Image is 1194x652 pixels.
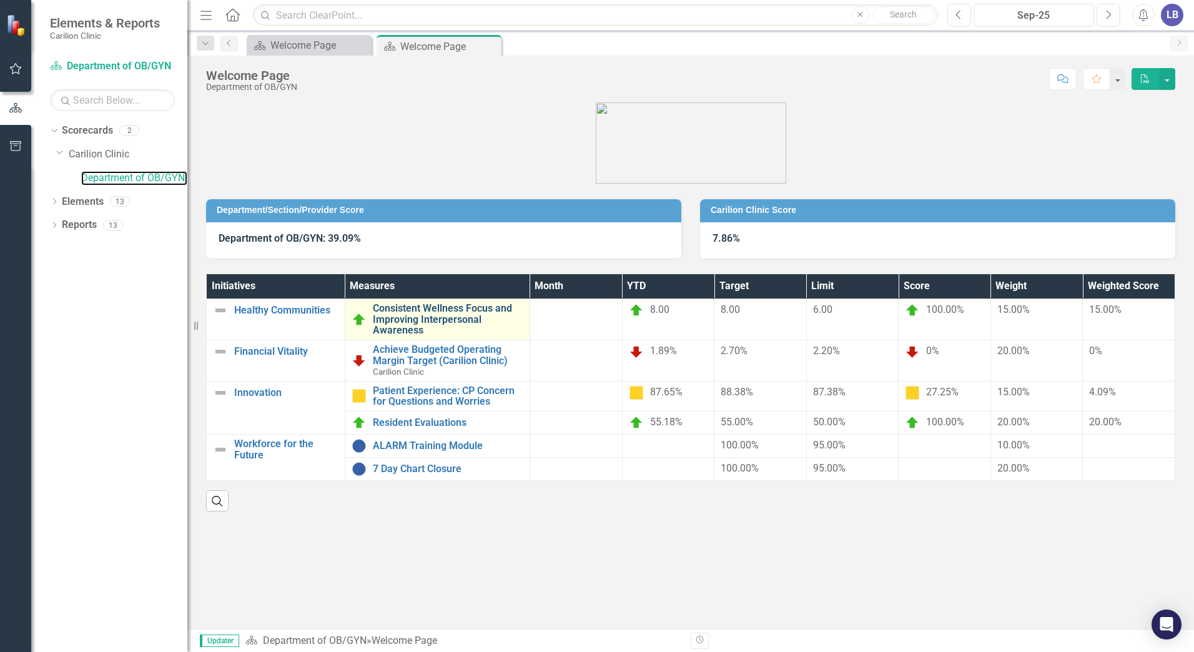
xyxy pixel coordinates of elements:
span: 95.00% [813,439,846,451]
a: 7 Day Chart Closure [373,463,523,475]
div: Welcome Page [400,39,498,54]
img: Caution [352,388,367,403]
img: Not Defined [213,442,228,457]
div: » [245,634,681,648]
span: 20.00% [997,462,1030,474]
td: Double-Click to Edit Right Click for Context Menu [207,434,345,480]
img: Caution [629,385,644,400]
a: Department of OB/GYN [81,171,187,185]
span: 2.70% [721,345,747,357]
span: 50.00% [813,416,846,428]
div: Open Intercom Messenger [1152,610,1182,640]
a: Carilion Clinic [69,147,187,162]
span: 2.20% [813,345,840,357]
div: Department of OB/GYN [206,82,297,92]
small: Carilion Clinic [50,31,160,41]
a: Department of OB/GYN [263,635,367,646]
a: Workforce for the Future [234,438,338,460]
span: 20.00% [997,416,1030,428]
img: No Information [352,438,367,453]
td: Double-Click to Edit Right Click for Context Menu [345,340,530,382]
span: 95.00% [813,462,846,474]
span: 0% [926,345,939,357]
span: 100.00% [721,462,759,474]
a: Resident Evaluations [373,417,523,428]
div: Welcome Page [372,635,437,646]
img: Caution [905,385,920,400]
img: On Target [905,415,920,430]
span: 100.00% [926,304,964,315]
a: ALARM Training Module [373,440,523,452]
a: Elements [62,195,104,209]
img: Not Defined [213,344,228,359]
img: Not Defined [213,385,228,400]
a: Department of OB/GYN [50,59,175,74]
span: Carilion Clinic [373,367,424,377]
span: 15.00% [1089,304,1122,315]
img: Below Plan [629,344,644,359]
span: 15.00% [997,386,1030,398]
div: Welcome Page [206,69,297,82]
img: Below Plan [352,353,367,368]
td: Double-Click to Edit Right Click for Context Menu [345,381,530,411]
span: 27.25% [926,386,959,398]
span: 0% [1089,345,1102,357]
span: 87.38% [813,386,846,398]
div: 13 [103,220,123,230]
span: 100.00% [926,416,964,428]
span: 1.89% [650,345,677,357]
span: 6.00 [813,304,832,315]
span: 8.00 [721,304,740,315]
a: Innovation [234,387,338,398]
div: 13 [110,196,130,207]
a: Reports [62,218,97,232]
img: On Target [629,303,644,318]
td: Double-Click to Edit Right Click for Context Menu [207,381,345,434]
a: Healthy Communities [234,305,338,316]
img: No Information [352,462,367,477]
button: LB [1161,4,1183,26]
td: Double-Click to Edit Right Click for Context Menu [345,457,530,480]
span: Search [890,9,917,19]
input: Search ClearPoint... [253,4,938,26]
img: On Target [352,415,367,430]
a: Financial Vitality [234,346,338,357]
strong: 7.86% [713,232,740,244]
span: 4.09% [1089,386,1116,398]
div: 2 [119,126,139,136]
span: 100.00% [721,439,759,451]
a: Welcome Page [250,37,368,53]
span: Updater [200,635,239,647]
td: Double-Click to Edit Right Click for Context Menu [345,411,530,434]
a: Consistent Wellness Focus and Improving Interpersonal Awareness [373,303,523,336]
span: 20.00% [997,345,1030,357]
td: Double-Click to Edit Right Click for Context Menu [345,299,530,340]
h3: Department/Section/Provider Score [217,205,675,215]
span: 87.65% [650,386,683,398]
a: Patient Experience: CP Concern for Questions and Worries [373,385,523,407]
a: Scorecards [62,124,113,138]
img: Below Plan [905,344,920,359]
span: 55.00% [721,416,753,428]
h3: Carilion Clinic Score [711,205,1169,215]
a: Achieve Budgeted Operating Margin Target (Carilion Clinic) [373,344,523,366]
span: 8.00 [650,304,669,315]
img: carilion%20clinic%20logo%202.0.png [596,102,786,184]
img: Not Defined [213,303,228,318]
span: 15.00% [997,304,1030,315]
div: Sep-25 [979,8,1089,23]
div: Welcome Page [270,37,368,53]
strong: Department of OB/GYN: 39.09% [219,232,361,244]
span: 20.00% [1089,416,1122,428]
img: ClearPoint Strategy [6,14,28,36]
span: Elements & Reports [50,16,160,31]
td: Double-Click to Edit Right Click for Context Menu [345,434,530,457]
img: On Target [629,415,644,430]
span: 88.38% [721,386,753,398]
img: On Target [352,312,367,327]
button: Sep-25 [974,4,1093,26]
td: Double-Click to Edit Right Click for Context Menu [207,340,345,382]
span: 55.18% [650,416,683,428]
img: On Target [905,303,920,318]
